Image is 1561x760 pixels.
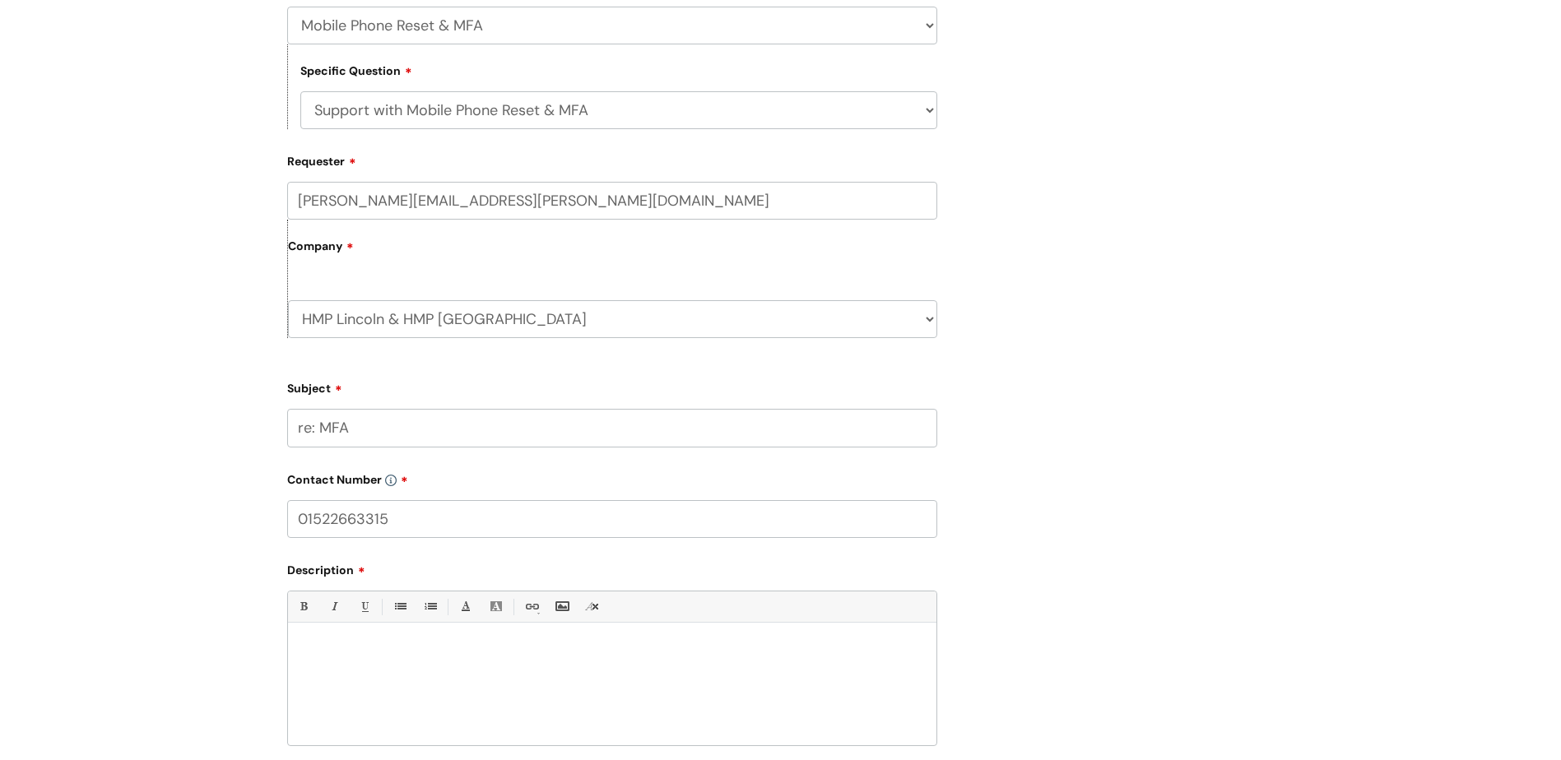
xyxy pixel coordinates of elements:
a: Underline(Ctrl-U) [354,596,374,617]
a: Italic (Ctrl-I) [323,596,344,617]
label: Subject [287,376,937,396]
label: Requester [287,149,937,169]
a: Insert Image... [551,596,572,617]
a: Back Color [485,596,506,617]
a: Remove formatting (Ctrl-\) [582,596,602,617]
label: Company [288,234,937,271]
a: Font Color [455,596,476,617]
a: 1. Ordered List (Ctrl-Shift-8) [420,596,440,617]
a: Link [521,596,541,617]
label: Specific Question [300,62,412,78]
a: Bold (Ctrl-B) [293,596,314,617]
label: Description [287,558,937,577]
input: Email [287,182,937,220]
label: Contact Number [287,467,937,487]
img: info-icon.svg [385,475,397,486]
a: • Unordered List (Ctrl-Shift-7) [389,596,410,617]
